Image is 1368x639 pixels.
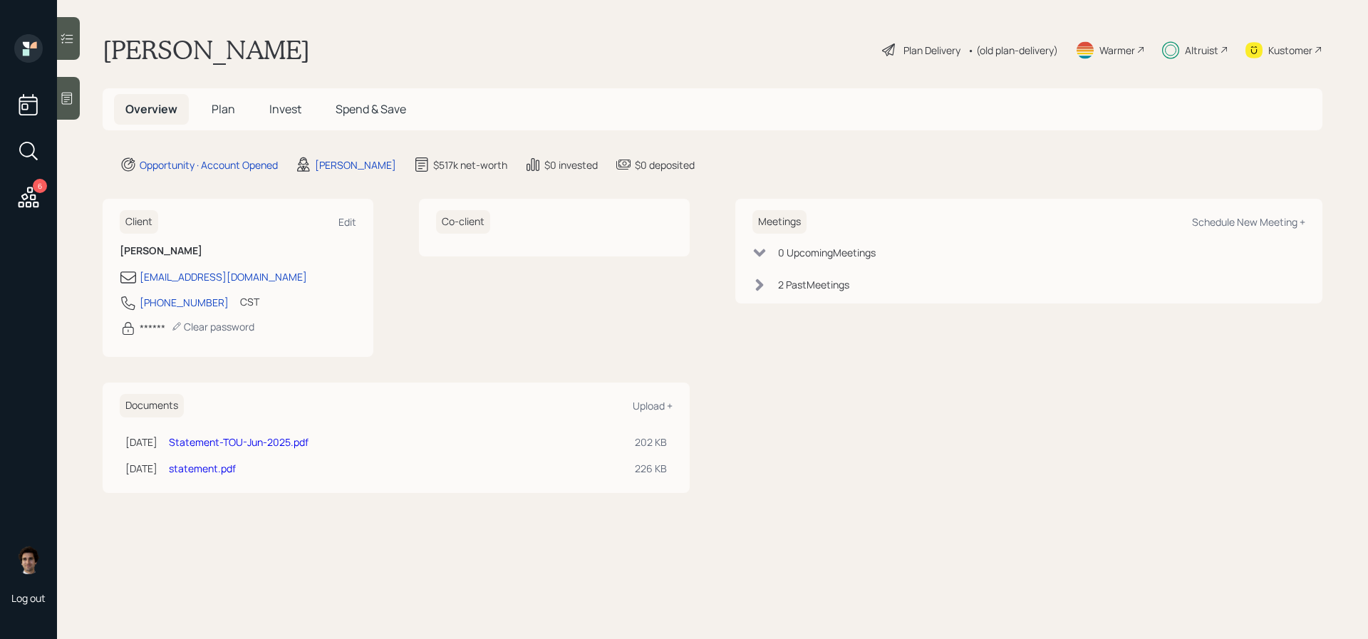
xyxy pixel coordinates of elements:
[269,101,301,117] span: Invest
[212,101,235,117] span: Plan
[544,157,598,172] div: $0 invested
[968,43,1058,58] div: • (old plan-delivery)
[33,179,47,193] div: 6
[752,210,807,234] h6: Meetings
[120,245,356,257] h6: [PERSON_NAME]
[125,461,157,476] div: [DATE]
[436,210,490,234] h6: Co-client
[633,399,673,412] div: Upload +
[169,435,309,449] a: Statement-TOU-Jun-2025.pdf
[125,101,177,117] span: Overview
[1099,43,1135,58] div: Warmer
[125,435,157,450] div: [DATE]
[336,101,406,117] span: Spend & Save
[338,215,356,229] div: Edit
[1192,215,1305,229] div: Schedule New Meeting +
[171,320,254,333] div: Clear password
[14,546,43,574] img: harrison-schaefer-headshot-2.png
[433,157,507,172] div: $517k net-worth
[903,43,960,58] div: Plan Delivery
[778,245,876,260] div: 0 Upcoming Meeting s
[103,34,310,66] h1: [PERSON_NAME]
[778,277,849,292] div: 2 Past Meeting s
[1185,43,1218,58] div: Altruist
[140,295,229,310] div: [PHONE_NUMBER]
[140,157,278,172] div: Opportunity · Account Opened
[120,394,184,417] h6: Documents
[11,591,46,605] div: Log out
[120,210,158,234] h6: Client
[140,269,307,284] div: [EMAIL_ADDRESS][DOMAIN_NAME]
[1268,43,1312,58] div: Kustomer
[635,157,695,172] div: $0 deposited
[169,462,236,475] a: statement.pdf
[635,461,667,476] div: 226 KB
[315,157,396,172] div: [PERSON_NAME]
[240,294,259,309] div: CST
[635,435,667,450] div: 202 KB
